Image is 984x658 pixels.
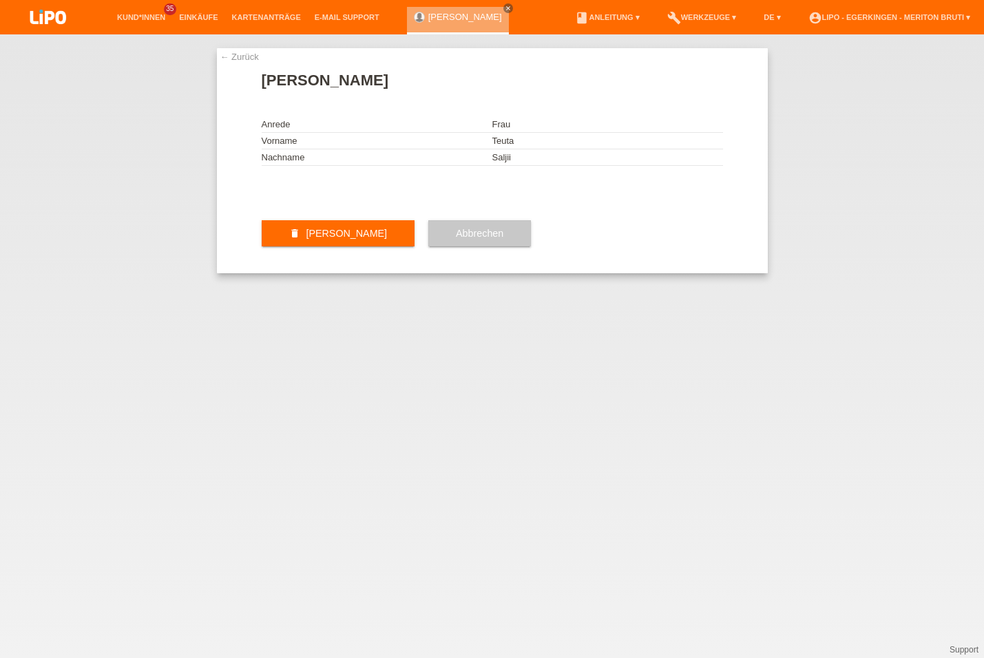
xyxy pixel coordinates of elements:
[262,133,492,149] td: Vorname
[164,3,176,15] span: 35
[802,13,977,21] a: account_circleLIPO - Egerkingen - Meriton Bruti ▾
[575,11,589,25] i: book
[110,13,172,21] a: Kund*innen
[492,149,723,166] td: Saljii
[667,11,681,25] i: build
[456,228,503,239] span: Abbrechen
[428,220,531,246] button: Abbrechen
[14,28,83,39] a: LIPO pay
[289,228,300,239] i: delete
[808,11,822,25] i: account_circle
[503,3,513,13] a: close
[568,13,646,21] a: bookAnleitung ▾
[757,13,787,21] a: DE ▾
[306,228,387,239] span: [PERSON_NAME]
[492,133,723,149] td: Teuta
[262,72,723,89] h1: [PERSON_NAME]
[262,116,492,133] td: Anrede
[262,220,415,246] button: delete [PERSON_NAME]
[220,52,259,62] a: ← Zurück
[225,13,308,21] a: Kartenanträge
[505,5,512,12] i: close
[262,149,492,166] td: Nachname
[660,13,744,21] a: buildWerkzeuge ▾
[428,12,502,22] a: [PERSON_NAME]
[950,645,978,655] a: Support
[492,116,723,133] td: Frau
[172,13,224,21] a: Einkäufe
[308,13,386,21] a: E-Mail Support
